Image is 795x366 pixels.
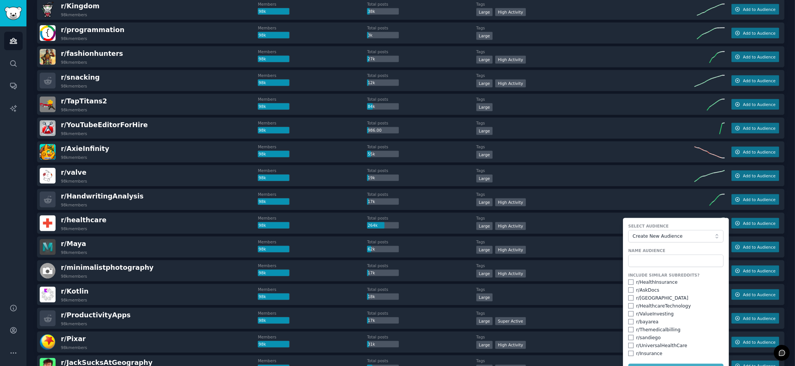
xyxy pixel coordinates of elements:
dt: Members [258,2,367,7]
dt: Tags [476,2,694,7]
div: Large [476,270,493,278]
div: High Activity [495,80,526,88]
div: r/ bayarea [636,319,659,326]
span: r/ TapTitans2 [61,97,107,105]
div: 62k [367,246,399,253]
dt: Tags [476,25,694,31]
img: programmation [40,25,56,41]
div: 98k members [61,274,87,279]
span: Add to Audience [743,149,775,155]
span: Add to Audience [743,340,775,345]
div: 98k [258,103,290,110]
button: Add to Audience [731,194,779,205]
div: High Activity [495,198,526,206]
div: Super Active [495,317,526,325]
button: Add to Audience [731,99,779,110]
div: r/ AskDocs [636,287,659,294]
dt: Total posts [367,311,476,316]
img: Kingdom [40,2,56,17]
div: 98k [258,246,290,253]
button: Add to Audience [731,313,779,324]
dt: Members [258,263,367,268]
div: r/ Insurance [636,351,662,357]
div: Large [476,246,493,254]
span: r/ HandwritingAnalysis [61,192,144,200]
div: r/ HealthcareTechnology [636,303,691,310]
div: Large [476,317,493,325]
div: Large [476,198,493,206]
div: r/ [GEOGRAPHIC_DATA] [636,295,688,302]
div: 98k members [61,178,87,184]
dt: Tags [476,263,694,268]
div: 98k members [61,226,87,231]
img: fashionhunters [40,49,56,65]
dt: Total posts [367,239,476,245]
div: Large [476,127,493,135]
span: Add to Audience [743,102,775,107]
label: Name Audience [628,248,724,253]
div: Large [476,151,493,159]
dt: Members [258,215,367,221]
dt: Tags [476,215,694,221]
div: Large [476,8,493,16]
button: Add to Audience [731,337,779,348]
dt: Total posts [367,263,476,268]
div: 98k [258,127,290,134]
span: r/ minimalistphotography [61,264,153,271]
div: 27k [367,56,399,63]
dt: Members [258,144,367,149]
button: Add to Audience [731,171,779,181]
span: r/ snacking [61,74,100,81]
div: 98k [258,294,290,300]
div: r/ ValueInvesting [636,311,674,318]
span: Add to Audience [743,173,775,178]
div: 98k members [61,345,87,350]
div: High Activity [495,56,526,64]
div: 84k [367,103,399,110]
span: r/ Maya [61,240,86,248]
dt: Tags [476,311,694,316]
button: Add to Audience [731,147,779,157]
div: 98k [258,341,290,348]
span: r/ fashionhunters [61,50,123,57]
button: Create New Audience [628,230,724,243]
span: r/ YouTubeEditorForHire [61,121,148,129]
img: Maya [40,239,56,255]
button: Add to Audience [731,75,779,86]
dt: Total posts [367,73,476,78]
dt: Total posts [367,334,476,340]
div: 17k [367,317,399,324]
div: r/ HealthInsurance [636,279,678,286]
div: r/ UniversalHealthCare [636,343,687,349]
span: Add to Audience [743,78,775,83]
dt: Members [258,239,367,245]
div: 18k [367,294,399,300]
div: 98k [258,8,290,15]
div: 98k members [61,60,87,65]
span: r/ Kotlin [61,288,88,295]
dt: Tags [476,334,694,340]
img: YouTubeEditorForHire [40,120,56,136]
dt: Total posts [367,97,476,102]
div: 98k [258,175,290,181]
span: r/ programmation [61,26,124,34]
span: Add to Audience [743,126,775,131]
dt: Members [258,334,367,340]
div: Large [476,294,493,301]
dt: Members [258,73,367,78]
img: GummySearch logo [5,7,22,20]
button: Add to Audience [731,289,779,300]
dt: Total posts [367,49,476,54]
span: Add to Audience [743,316,775,321]
dt: Members [258,192,367,197]
dt: Total posts [367,215,476,221]
button: Add to Audience [731,218,779,229]
div: 264k [367,222,399,229]
div: 98k members [61,36,87,41]
label: Include Similar Subreddits? [628,272,724,278]
div: Large [476,32,493,40]
dt: Tags [476,120,694,126]
button: Add to Audience [731,28,779,38]
dt: Tags [476,239,694,245]
span: r/ ProductivityApps [61,311,130,319]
